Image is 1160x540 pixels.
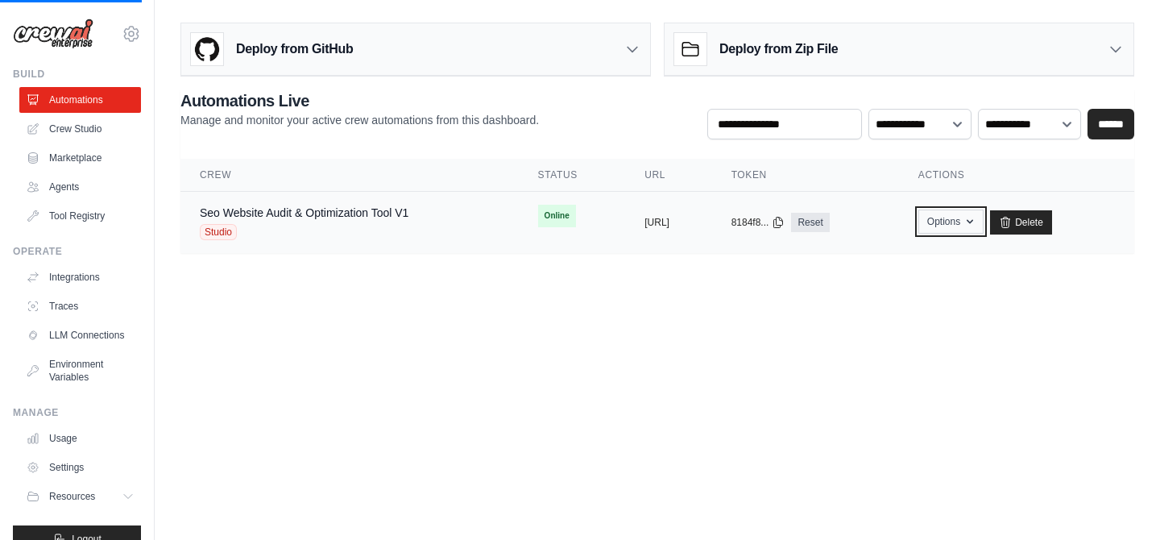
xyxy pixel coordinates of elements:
h2: Automations Live [180,89,539,112]
a: Traces [19,293,141,319]
th: Crew [180,159,519,192]
th: Token [712,159,899,192]
p: Manage and monitor your active crew automations from this dashboard. [180,112,539,128]
a: Reset [791,213,829,232]
img: Logo [13,19,93,49]
div: Build [13,68,141,81]
a: Integrations [19,264,141,290]
a: Environment Variables [19,351,141,390]
a: Seo Website Audit & Optimization Tool V1 [200,206,408,219]
a: Tool Registry [19,203,141,229]
span: Studio [200,224,237,240]
button: Resources [19,484,141,509]
div: Operate [13,245,141,258]
a: Marketplace [19,145,141,171]
div: Manage [13,406,141,419]
th: Actions [899,159,1134,192]
th: Status [519,159,626,192]
a: Settings [19,455,141,480]
a: Agents [19,174,141,200]
button: 8184f8... [731,216,785,229]
a: Delete [990,210,1052,235]
h3: Deploy from GitHub [236,39,353,59]
button: Options [918,210,984,234]
a: Crew Studio [19,116,141,142]
h3: Deploy from Zip File [719,39,838,59]
th: URL [625,159,711,192]
a: Automations [19,87,141,113]
a: Usage [19,426,141,451]
span: Online [538,205,576,227]
span: Resources [49,490,95,503]
a: LLM Connections [19,322,141,348]
img: GitHub Logo [191,33,223,65]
